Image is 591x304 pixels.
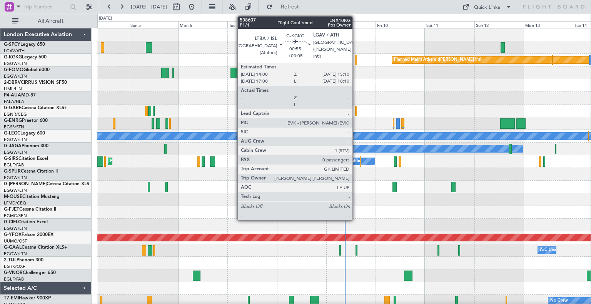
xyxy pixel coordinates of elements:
span: M-OUSE [4,194,22,199]
div: Quick Links [474,4,500,12]
a: UUMO/OSF [4,238,27,244]
a: G-GAALCessna Citation XLS+ [4,245,67,250]
input: Trip Number [23,1,68,13]
div: Planned Maint Athens ([PERSON_NAME] Intl) [394,54,482,66]
div: No Crew [316,143,334,154]
a: EGGW/LTN [4,188,27,193]
a: G-CIELCitation Excel [4,220,48,224]
div: Mon 6 [178,21,227,28]
span: G-SIRS [4,156,18,161]
div: Tue 7 [227,21,277,28]
a: EGLF/FAB [4,276,24,282]
div: Sun 12 [474,21,524,28]
div: Sat 4 [80,21,129,28]
span: G-FJET [4,207,19,212]
div: Sun 5 [129,21,178,28]
span: G-LEGC [4,131,20,136]
a: G-FJETCessna Citation II [4,207,56,212]
button: Refresh [263,1,309,13]
a: G-LEGCLegacy 600 [4,131,45,136]
span: Refresh [274,4,307,10]
div: Planned Maint [GEOGRAPHIC_DATA] ([GEOGRAPHIC_DATA]) [110,156,231,167]
a: G-GARECessna Citation XLS+ [4,106,67,110]
div: Unplanned Maint [GEOGRAPHIC_DATA] (Ataturk) [304,54,401,66]
div: Thu 9 [326,21,376,28]
a: 2-TIJLPhenom 300 [4,258,43,262]
a: P4-AUAMD-87 [4,93,36,98]
div: Planned Maint [GEOGRAPHIC_DATA] ([GEOGRAPHIC_DATA]) [295,143,416,154]
span: G-VNOR [4,271,23,275]
span: G-JAGA [4,144,22,148]
span: G-GARE [4,106,22,110]
div: [DATE] [99,15,112,22]
a: G-FOMOGlobal 6000 [4,68,50,72]
span: 2-DBRV [4,80,21,85]
a: EGSS/STN [4,124,24,130]
span: T7-EMI [4,296,19,301]
a: G-KGKGLegacy 600 [4,55,47,60]
a: G-SPURCessna Citation II [4,169,58,174]
span: G-SPUR [4,169,21,174]
div: Planned Maint [GEOGRAPHIC_DATA] ([GEOGRAPHIC_DATA]) [293,181,414,193]
a: G-ENRGPraetor 600 [4,118,48,123]
span: G-SPCY [4,42,20,47]
a: EGMC/SEN [4,213,27,219]
a: G-SPCYLegacy 650 [4,42,45,47]
div: A/C Unavailable [328,156,360,167]
button: All Aircraft [8,15,83,27]
button: Quick Links [459,1,516,13]
a: EGGW/LTN [4,137,27,143]
a: G-VNORChallenger 650 [4,271,56,275]
a: EGNR/CEG [4,111,27,117]
a: EGGW/LTN [4,251,27,257]
span: G-CIEL [4,220,18,224]
span: G-ENRG [4,118,22,123]
span: G-GAAL [4,245,22,250]
a: EGTK/OXF [4,264,25,269]
a: G-JAGAPhenom 300 [4,144,48,148]
a: EGGW/LTN [4,61,27,66]
span: P4-AUA [4,93,21,98]
a: G-SIRSCitation Excel [4,156,48,161]
div: A/C Unavailable [540,244,572,256]
a: EGGW/LTN [4,150,27,155]
span: All Aircraft [20,18,81,24]
div: Wed 8 [277,21,326,28]
a: LGAV/ATH [4,48,25,54]
div: Mon 13 [524,21,573,28]
span: G-KGKG [4,55,22,60]
span: [DATE] - [DATE] [131,3,167,10]
div: Fri 10 [376,21,425,28]
a: LFMD/CEQ [4,200,26,206]
a: G-YFOXFalcon 2000EX [4,233,53,237]
a: EGLF/FAB [4,162,24,168]
a: LIML/LIN [4,86,22,92]
span: G-[PERSON_NAME] [4,182,47,186]
a: FALA/HLA [4,99,24,105]
a: EGGW/LTN [4,73,27,79]
a: G-[PERSON_NAME]Cessna Citation XLS [4,182,89,186]
a: EGGW/LTN [4,175,27,181]
a: 2-DBRVCIRRUS VISION SF50 [4,80,67,85]
span: 2-TIJL [4,258,17,262]
span: G-FOMO [4,68,23,72]
a: EGGW/LTN [4,226,27,231]
a: T7-EMIHawker 900XP [4,296,51,301]
a: M-OUSECitation Mustang [4,194,60,199]
span: G-YFOX [4,233,22,237]
div: Sat 11 [425,21,474,28]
